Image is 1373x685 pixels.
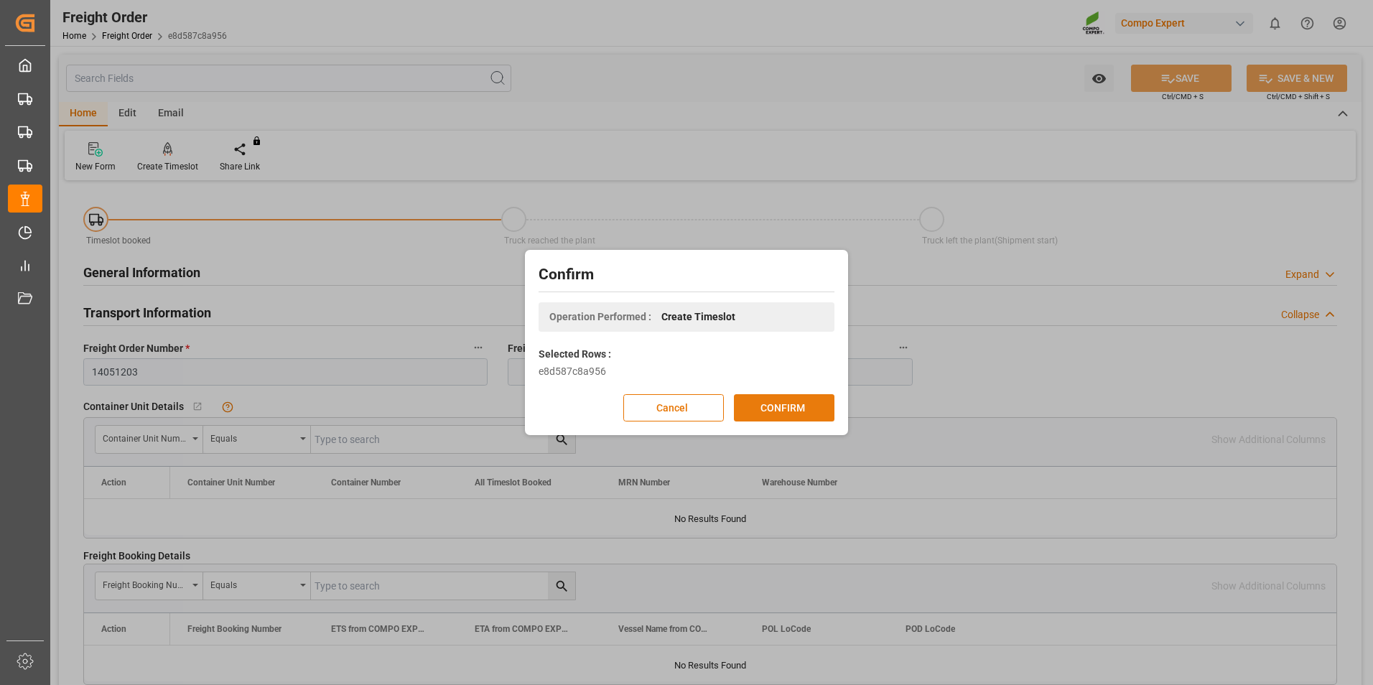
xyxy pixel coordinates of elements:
button: Cancel [623,394,724,421]
h2: Confirm [539,264,834,286]
span: Operation Performed : [549,309,651,325]
span: Create Timeslot [661,309,735,325]
div: e8d587c8a956 [539,364,834,379]
button: CONFIRM [734,394,834,421]
label: Selected Rows : [539,347,611,362]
